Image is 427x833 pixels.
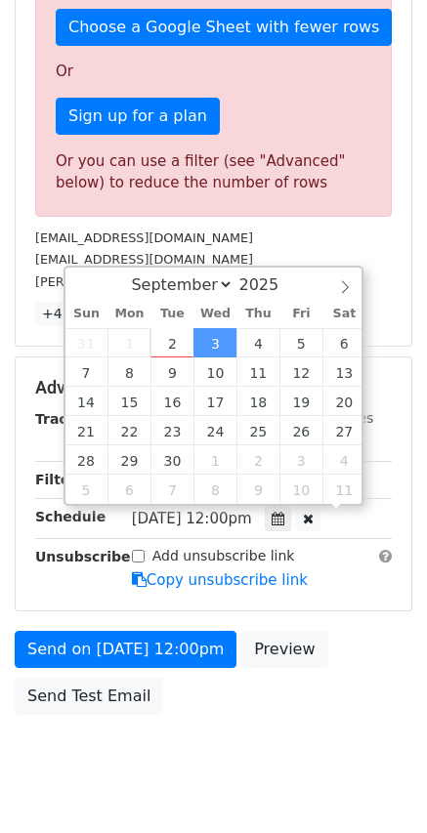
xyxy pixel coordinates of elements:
[236,475,279,504] span: October 9, 2025
[107,445,150,475] span: September 29, 2025
[322,357,365,387] span: September 13, 2025
[35,472,85,487] strong: Filters
[322,475,365,504] span: October 11, 2025
[65,308,108,320] span: Sun
[150,308,193,320] span: Tue
[107,357,150,387] span: September 8, 2025
[150,357,193,387] span: September 9, 2025
[234,275,304,294] input: Year
[193,328,236,357] span: September 3, 2025
[107,308,150,320] span: Mon
[150,328,193,357] span: September 2, 2025
[193,475,236,504] span: October 8, 2025
[132,571,308,589] a: Copy unsubscribe link
[35,230,253,245] small: [EMAIL_ADDRESS][DOMAIN_NAME]
[193,445,236,475] span: October 1, 2025
[56,150,371,194] div: Or you can use a filter (see "Advanced" below) to reduce the number of rows
[35,411,101,427] strong: Tracking
[329,739,427,833] iframe: Chat Widget
[107,387,150,416] span: September 15, 2025
[279,308,322,320] span: Fri
[152,546,295,566] label: Add unsubscribe link
[35,509,106,524] strong: Schedule
[65,416,108,445] span: September 21, 2025
[65,328,108,357] span: August 31, 2025
[241,631,327,668] a: Preview
[322,416,365,445] span: September 27, 2025
[322,308,365,320] span: Sat
[236,328,279,357] span: September 4, 2025
[236,308,279,320] span: Thu
[65,357,108,387] span: September 7, 2025
[150,445,193,475] span: September 30, 2025
[107,416,150,445] span: September 22, 2025
[236,357,279,387] span: September 11, 2025
[279,387,322,416] span: September 19, 2025
[150,475,193,504] span: October 7, 2025
[329,739,427,833] div: チャットウィジェット
[279,475,322,504] span: October 10, 2025
[193,308,236,320] span: Wed
[56,62,371,82] p: Or
[279,416,322,445] span: September 26, 2025
[65,387,108,416] span: September 14, 2025
[322,445,365,475] span: October 4, 2025
[279,357,322,387] span: September 12, 2025
[132,510,252,527] span: [DATE] 12:00pm
[322,328,365,357] span: September 6, 2025
[35,377,392,398] h5: Advanced
[193,416,236,445] span: September 24, 2025
[15,631,236,668] a: Send on [DATE] 12:00pm
[107,328,150,357] span: September 1, 2025
[35,252,253,267] small: [EMAIL_ADDRESS][DOMAIN_NAME]
[35,274,357,289] small: [PERSON_NAME][EMAIL_ADDRESS][DOMAIN_NAME]
[236,416,279,445] span: September 25, 2025
[56,98,220,135] a: Sign up for a plan
[15,678,163,715] a: Send Test Email
[236,387,279,416] span: September 18, 2025
[65,445,108,475] span: September 28, 2025
[35,302,117,326] a: +47 more
[65,475,108,504] span: October 5, 2025
[322,387,365,416] span: September 20, 2025
[150,387,193,416] span: September 16, 2025
[193,387,236,416] span: September 17, 2025
[56,9,392,46] a: Choose a Google Sheet with fewer rows
[236,445,279,475] span: October 2, 2025
[279,328,322,357] span: September 5, 2025
[279,445,322,475] span: October 3, 2025
[150,416,193,445] span: September 23, 2025
[193,357,236,387] span: September 10, 2025
[107,475,150,504] span: October 6, 2025
[35,549,131,564] strong: Unsubscribe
